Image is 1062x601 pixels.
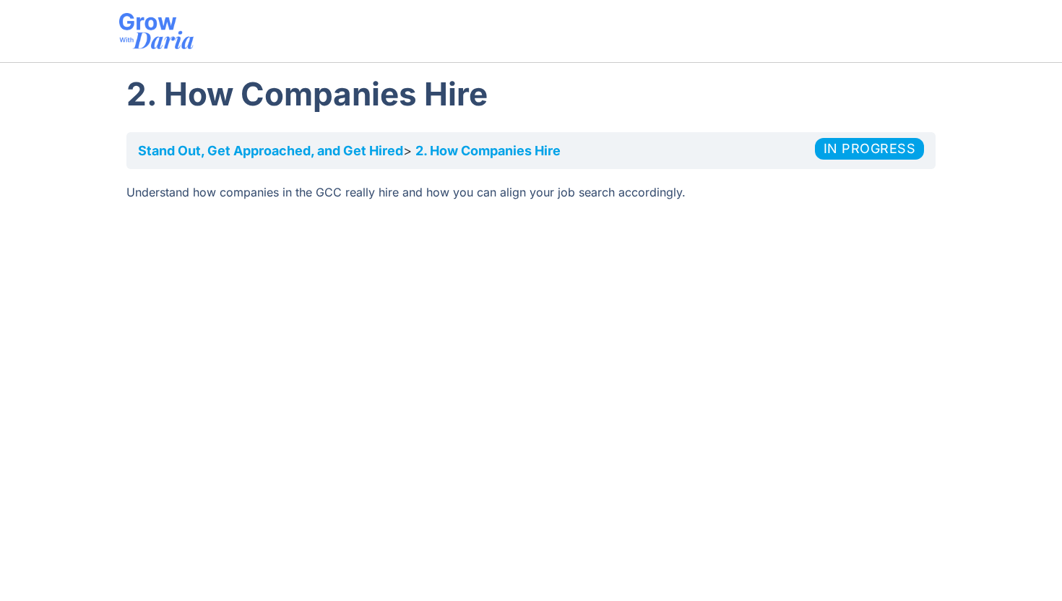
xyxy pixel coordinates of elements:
[815,138,925,160] div: In Progress
[138,143,403,158] a: Stand Out, Get Approached, and Get Hired​
[126,132,936,169] nav: Breadcrumbs
[415,143,561,158] a: 2. How Companies Hire
[126,183,936,201] p: Understand how companies in the GCC really hire and how you can align your job search accordingly.
[126,70,936,118] h1: 2. How Companies Hire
